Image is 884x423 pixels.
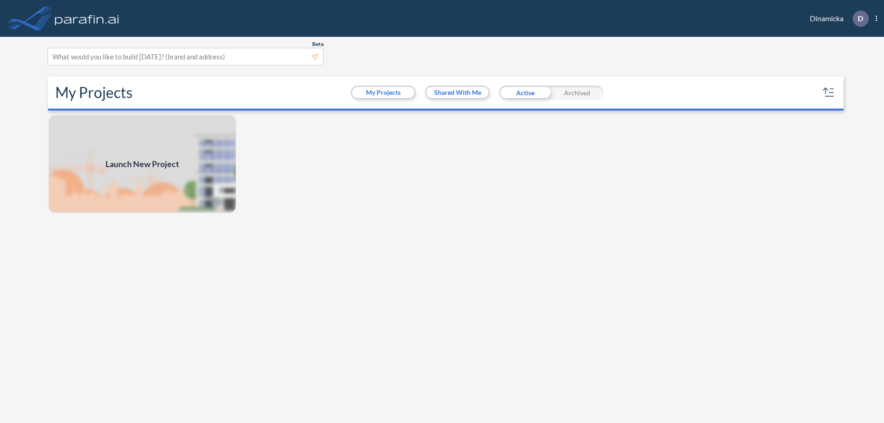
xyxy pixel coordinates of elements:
[426,87,489,98] button: Shared With Me
[48,114,237,214] a: Launch New Project
[53,9,121,28] img: logo
[352,87,414,98] button: My Projects
[312,41,324,48] span: Beta
[796,11,877,27] div: Dinamicka
[105,158,179,170] span: Launch New Project
[551,86,603,99] div: Archived
[858,14,863,23] p: D
[821,85,836,100] button: sort
[499,86,551,99] div: Active
[48,114,237,214] img: add
[55,84,133,101] h2: My Projects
